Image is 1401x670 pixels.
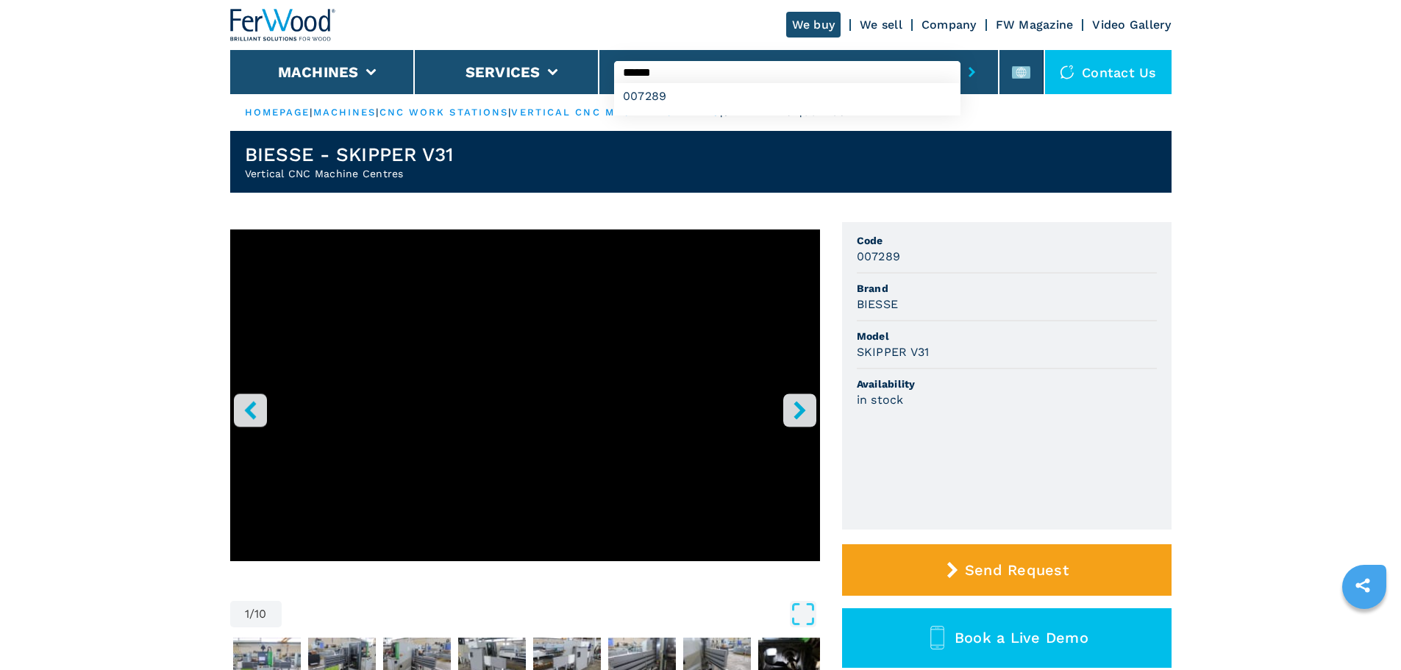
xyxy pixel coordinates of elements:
button: Services [466,63,541,81]
span: Code [857,233,1157,248]
span: Availability [857,377,1157,391]
h2: Vertical CNC Machine Centres [245,166,454,181]
button: Book a Live Demo [842,608,1172,668]
iframe: Chat [1338,604,1390,659]
iframe: Centro di lavoro Verticale in azione - BIESSE SKIPPER V31 - Ferwoodgroup - 007289 [230,229,820,561]
span: 10 [254,608,267,620]
span: Brand [857,281,1157,296]
span: 1 [245,608,249,620]
h1: BIESSE - SKIPPER V31 [245,143,454,166]
a: We buy [786,12,841,38]
div: Go to Slide 1 [230,229,820,586]
a: machines [313,107,377,118]
a: HOMEPAGE [245,107,310,118]
a: cnc work stations [379,107,509,118]
a: sharethis [1344,567,1381,604]
a: We sell [860,18,902,32]
a: Company [921,18,977,32]
div: 007289 [614,83,960,110]
h3: BIESSE [857,296,899,313]
button: left-button [234,393,267,427]
img: Contact us [1060,65,1074,79]
button: submit-button [960,55,983,89]
h3: in stock [857,391,904,408]
span: Book a Live Demo [955,629,1088,646]
button: Machines [278,63,359,81]
h3: 007289 [857,248,901,265]
button: right-button [783,393,816,427]
button: Send Request [842,544,1172,596]
a: FW Magazine [996,18,1074,32]
button: Open Fullscreen [285,601,816,627]
a: vertical cnc machine centres [511,107,720,118]
span: Send Request [965,561,1069,579]
span: | [508,107,511,118]
span: Model [857,329,1157,343]
img: Ferwood [230,9,336,41]
span: | [376,107,379,118]
span: | [310,107,313,118]
div: Contact us [1045,50,1172,94]
h3: SKIPPER V31 [857,343,930,360]
a: Video Gallery [1092,18,1171,32]
span: / [249,608,254,620]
